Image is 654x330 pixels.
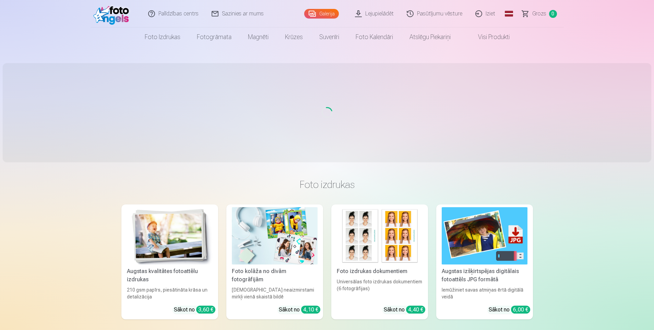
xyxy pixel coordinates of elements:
[439,267,530,284] div: Augstas izšķirtspējas digitālais fotoattēls JPG formātā
[337,207,423,264] img: Foto izdrukas dokumentiem
[232,207,318,264] img: Foto kolāža no divām fotogrāfijām
[311,27,347,47] a: Suvenīri
[347,27,401,47] a: Foto kalendāri
[331,204,428,319] a: Foto izdrukas dokumentiemFoto izdrukas dokumentiemUniversālas foto izdrukas dokumentiem (6 fotogr...
[196,306,215,314] div: 3,60 €
[277,27,311,47] a: Krūzes
[384,306,425,314] div: Sākot no
[459,27,518,47] a: Visi produkti
[301,306,320,314] div: 4,10 €
[406,306,425,314] div: 4,40 €
[124,286,215,300] div: 210 gsm papīrs, piesātināta krāsa un detalizācija
[511,306,530,314] div: 6,00 €
[229,267,320,284] div: Foto kolāža no divām fotogrāfijām
[121,204,218,319] a: Augstas kvalitātes fotoattēlu izdrukasAugstas kvalitātes fotoattēlu izdrukas210 gsm papīrs, piesā...
[124,267,215,284] div: Augstas kvalitātes fotoattēlu izdrukas
[334,267,425,275] div: Foto izdrukas dokumentiem
[489,306,530,314] div: Sākot no
[279,306,320,314] div: Sākot no
[401,27,459,47] a: Atslēgu piekariņi
[442,207,527,264] img: Augstas izšķirtspējas digitālais fotoattēls JPG formātā
[127,178,527,191] h3: Foto izdrukas
[304,9,339,19] a: Galerija
[136,27,189,47] a: Foto izdrukas
[532,10,546,18] span: Grozs
[229,286,320,300] div: [DEMOGRAPHIC_DATA] neaizmirstami mirkļi vienā skaistā bildē
[174,306,215,314] div: Sākot no
[436,204,533,319] a: Augstas izšķirtspējas digitālais fotoattēls JPG formātāAugstas izšķirtspējas digitālais fotoattēl...
[127,207,213,264] img: Augstas kvalitātes fotoattēlu izdrukas
[240,27,277,47] a: Magnēti
[549,10,557,18] span: 0
[189,27,240,47] a: Fotogrāmata
[226,204,323,319] a: Foto kolāža no divām fotogrāfijāmFoto kolāža no divām fotogrāfijām[DEMOGRAPHIC_DATA] neaizmirstam...
[334,278,425,300] div: Universālas foto izdrukas dokumentiem (6 fotogrāfijas)
[439,286,530,300] div: Iemūžiniet savas atmiņas ērtā digitālā veidā
[93,3,133,25] img: /fa1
